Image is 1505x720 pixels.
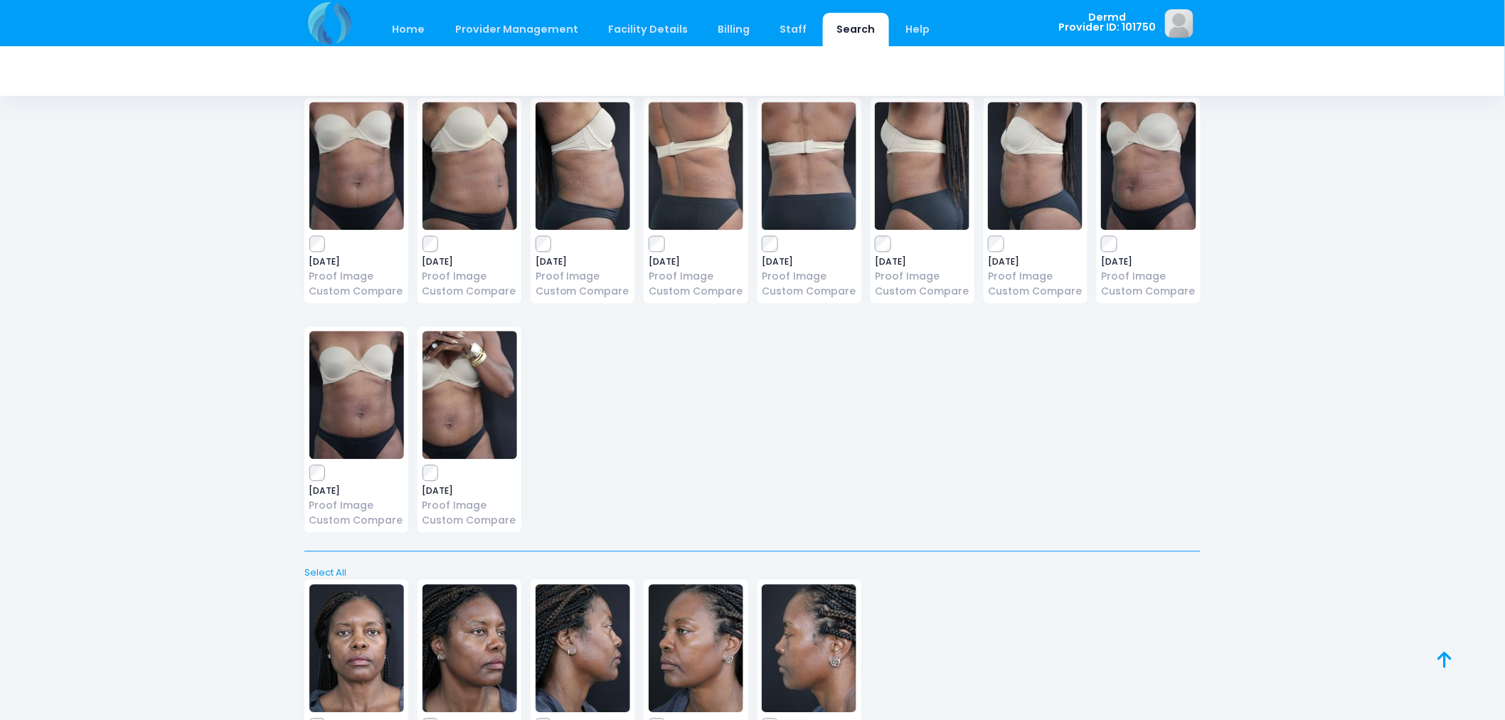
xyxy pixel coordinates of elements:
[1165,9,1193,38] img: image
[762,269,856,284] a: Proof Image
[649,102,743,230] img: image
[309,269,404,284] a: Proof Image
[309,513,404,528] a: Custom Compare
[300,566,1206,580] a: Select All
[875,258,969,266] span: [DATE]
[309,498,404,513] a: Proof Image
[988,258,1083,266] span: [DATE]
[536,258,630,266] span: [DATE]
[649,258,743,266] span: [DATE]
[536,269,630,284] a: Proof Image
[422,258,517,266] span: [DATE]
[875,269,969,284] a: Proof Image
[422,102,517,230] img: image
[536,284,630,299] a: Custom Compare
[536,102,630,230] img: image
[309,284,404,299] a: Custom Compare
[892,13,944,46] a: Help
[422,584,517,712] img: image
[766,13,821,46] a: Staff
[536,584,630,712] img: image
[649,284,743,299] a: Custom Compare
[309,487,404,495] span: [DATE]
[1058,12,1156,33] span: Dermd Provider ID: 101750
[988,269,1083,284] a: Proof Image
[422,331,517,459] img: image
[704,13,764,46] a: Billing
[309,331,404,459] img: image
[309,258,404,266] span: [DATE]
[649,584,743,712] img: image
[441,13,592,46] a: Provider Management
[309,584,404,712] img: image
[875,102,969,230] img: image
[595,13,702,46] a: Facility Details
[422,284,517,299] a: Custom Compare
[762,102,856,230] img: image
[309,102,404,230] img: image
[422,498,517,513] a: Proof Image
[875,284,969,299] a: Custom Compare
[988,284,1083,299] a: Custom Compare
[1101,284,1196,299] a: Custom Compare
[1101,102,1196,230] img: image
[378,13,439,46] a: Home
[762,284,856,299] a: Custom Compare
[422,513,517,528] a: Custom Compare
[422,487,517,495] span: [DATE]
[762,584,856,712] img: image
[649,269,743,284] a: Proof Image
[988,102,1083,230] img: image
[823,13,889,46] a: Search
[422,269,517,284] a: Proof Image
[762,258,856,266] span: [DATE]
[1101,269,1196,284] a: Proof Image
[1101,258,1196,266] span: [DATE]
